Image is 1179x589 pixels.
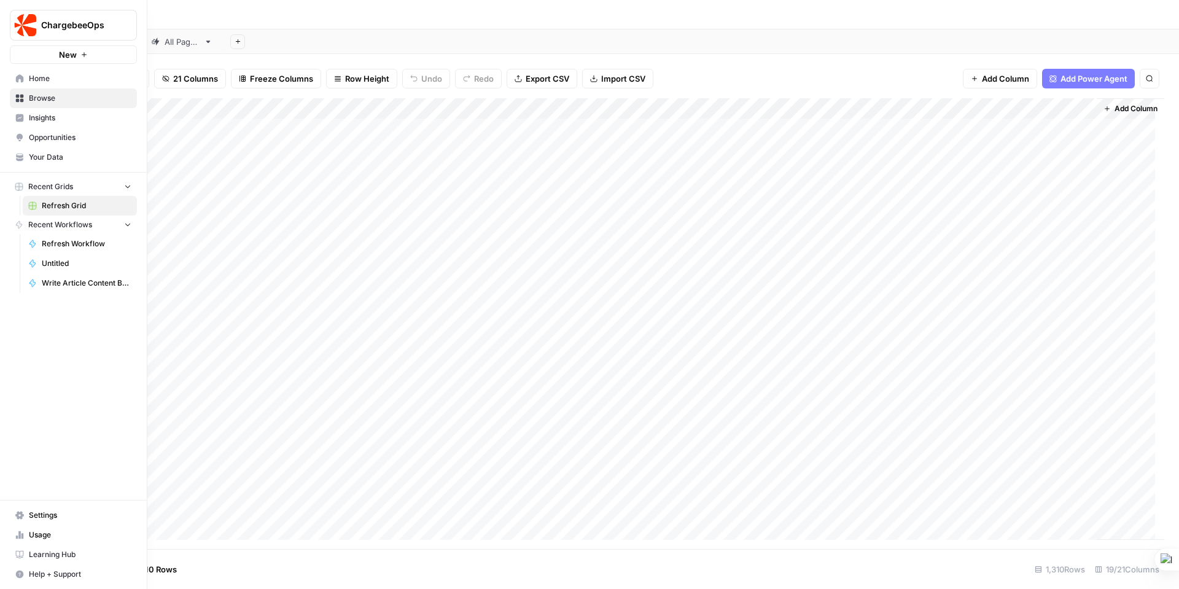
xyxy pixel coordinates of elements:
span: New [59,49,77,61]
div: 19/21 Columns [1090,560,1164,579]
a: Refresh Workflow [23,234,137,254]
span: Home [29,73,131,84]
a: Refresh Grid [23,196,137,216]
span: Add Power Agent [1060,72,1127,85]
span: Opportunities [29,132,131,143]
a: Usage [10,525,137,545]
span: Write Article Content Brief [42,278,131,289]
button: Export CSV [507,69,577,88]
span: Refresh Grid [42,200,131,211]
a: Settings [10,505,137,525]
span: Add Column [1115,103,1158,114]
span: Import CSV [601,72,645,85]
span: 21 Columns [173,72,218,85]
span: ChargebeeOps [41,19,115,31]
a: Insights [10,108,137,128]
span: Add 10 Rows [128,563,177,575]
button: Redo [455,69,502,88]
button: Add Power Agent [1042,69,1135,88]
button: 21 Columns [154,69,226,88]
span: Your Data [29,152,131,163]
button: Undo [402,69,450,88]
button: Row Height [326,69,397,88]
span: Undo [421,72,442,85]
a: Browse [10,88,137,108]
a: Untitled [23,254,137,273]
span: Recent Workflows [28,219,92,230]
span: Freeze Columns [250,72,313,85]
span: Help + Support [29,569,131,580]
span: Usage [29,529,131,540]
a: Your Data [10,147,137,167]
div: 1,310 Rows [1030,560,1090,579]
a: Write Article Content Brief [23,273,137,293]
a: Learning Hub [10,545,137,564]
img: ChargebeeOps Logo [14,14,36,36]
button: Help + Support [10,564,137,584]
button: Import CSV [582,69,653,88]
span: Recent Grids [28,181,73,192]
span: Browse [29,93,131,104]
span: Learning Hub [29,549,131,560]
span: Export CSV [526,72,569,85]
span: Add Column [982,72,1029,85]
button: Recent Grids [10,177,137,196]
span: Row Height [345,72,389,85]
a: Opportunities [10,128,137,147]
button: Workspace: ChargebeeOps [10,10,137,41]
button: New [10,45,137,64]
span: Redo [474,72,494,85]
a: Home [10,69,137,88]
button: Recent Workflows [10,216,137,234]
span: Refresh Workflow [42,238,131,249]
button: Add Column [1099,101,1162,117]
button: Freeze Columns [231,69,321,88]
a: All Pages [141,29,223,54]
span: Insights [29,112,131,123]
button: Add Column [963,69,1037,88]
span: Untitled [42,258,131,269]
div: All Pages [165,36,199,48]
span: Settings [29,510,131,521]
